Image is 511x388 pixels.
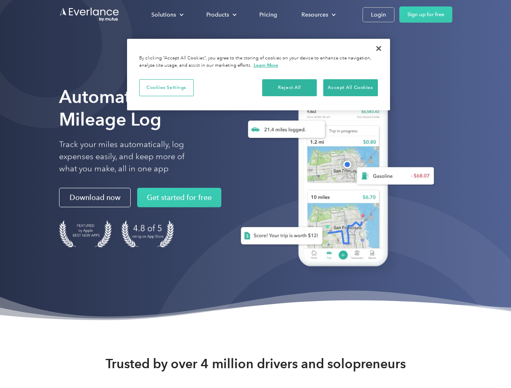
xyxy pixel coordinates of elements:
button: Close [370,40,388,57]
a: Sign up for free [399,6,452,23]
img: Badge for Featured by Apple Best New Apps [59,220,112,247]
strong: Trusted by over 4 million drivers and solopreneurs [106,356,406,372]
div: Resources [293,8,342,22]
a: Login [363,7,394,22]
button: Cookies Settings [139,79,194,96]
div: Resources [301,10,328,20]
img: Everlance, mileage tracker app, expense tracking app [228,77,441,278]
div: By clicking “Accept All Cookies”, you agree to the storing of cookies on your device to enhance s... [139,55,378,69]
button: Accept All Cookies [323,79,378,96]
a: Download now [59,188,131,207]
div: Products [206,10,229,20]
a: Go to homepage [59,7,120,22]
button: Reject All [262,79,317,96]
div: Privacy [127,39,390,110]
p: Track your miles automatically, log expenses easily, and keep more of what you make, all in one app [59,139,204,175]
img: 4.9 out of 5 stars on the app store [121,220,174,247]
div: Pricing [259,10,277,20]
div: Cookie banner [127,39,390,110]
a: Get started for free [137,188,221,207]
a: Pricing [251,8,285,22]
div: Solutions [151,10,176,20]
div: Solutions [143,8,190,22]
div: Login [371,10,386,20]
div: Products [198,8,243,22]
a: More information about your privacy, opens in a new tab [254,62,278,68]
